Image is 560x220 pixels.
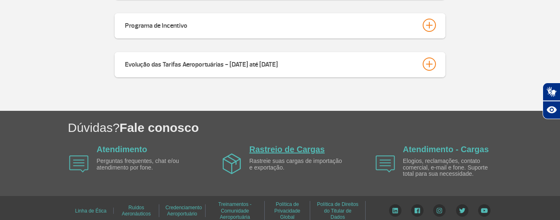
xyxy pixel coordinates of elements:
[403,145,489,154] a: Atendimento - Cargas
[125,19,187,30] div: Programa de Incentivo
[124,18,436,32] button: Programa de Incentivo
[456,204,469,217] img: Twitter
[389,204,402,217] img: LinkedIn
[403,158,498,177] p: Elogios, reclamações, contato comercial, e-mail e fone. Suporte total para sua necessidade.
[433,204,446,217] img: Instagram
[543,101,560,119] button: Abrir recursos assistivos.
[125,57,278,69] div: Evolução das Tarifas Aeroportuárias - [DATE] até [DATE]
[122,202,151,220] a: Ruídos Aeronáuticos
[249,145,325,154] a: Rastreio de Cargas
[543,83,560,119] div: Plugin de acessibilidade da Hand Talk.
[69,155,89,172] img: airplane icon
[543,83,560,101] button: Abrir tradutor de língua de sinais.
[68,119,560,136] h1: Dúvidas?
[97,145,147,154] a: Atendimento
[75,205,106,217] a: Linha de Ética
[120,121,199,134] span: Fale conosco
[97,158,192,171] p: Perguntas frequentes, chat e/ou atendimento por fone.
[223,153,241,174] img: airplane icon
[478,204,491,217] img: YouTube
[411,204,424,217] img: Facebook
[165,202,202,220] a: Credenciamento Aeroportuário
[376,155,395,172] img: airplane icon
[249,158,345,171] p: Rastreie suas cargas de importação e exportação.
[124,57,436,71] button: Evolução das Tarifas Aeroportuárias - [DATE] até [DATE]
